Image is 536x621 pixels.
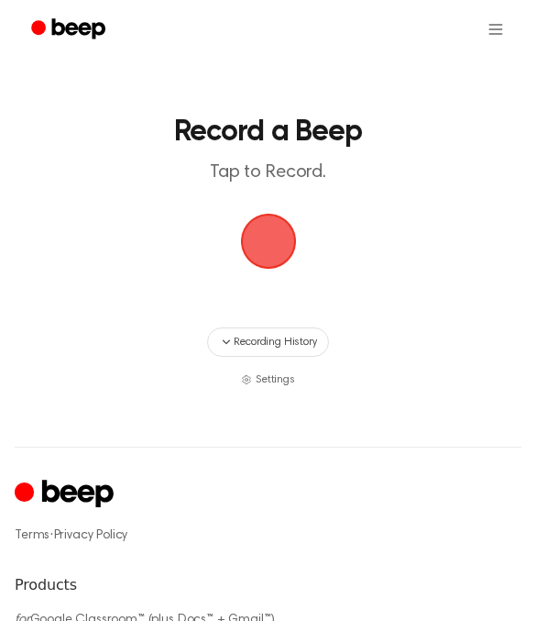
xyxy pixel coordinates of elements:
a: Terms [15,529,49,542]
button: Open menu [474,7,518,51]
a: Beep [18,12,122,48]
h6: Products [15,574,521,596]
button: Recording History [207,327,328,357]
a: Cruip [15,477,118,513]
h1: Record a Beep [33,117,503,147]
button: Settings [241,371,295,388]
a: Privacy Policy [54,529,128,542]
img: Beep Logo [241,214,296,269]
span: Recording History [234,334,316,350]
span: Settings [256,371,295,388]
p: Tap to Record. [33,161,503,184]
div: · [15,527,521,545]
